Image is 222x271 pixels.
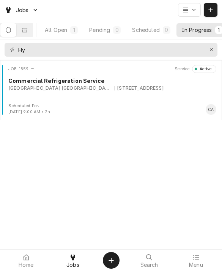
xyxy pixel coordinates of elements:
[164,26,169,34] div: 0
[173,251,219,269] a: Menu
[197,66,212,72] div: Active
[175,66,190,72] div: Object Extra Context Header
[126,251,172,269] a: Search
[132,26,159,34] div: Scheduled
[8,85,216,92] div: Object Subtext
[8,85,112,92] div: Object Subtext Primary
[3,251,49,269] a: Home
[3,77,219,92] div: Card Body
[66,262,79,268] span: Jobs
[115,85,164,92] div: Object Subtext Secondary
[205,44,217,56] button: Erase input
[140,262,158,268] span: Search
[8,109,50,115] div: Object Extra Context Footer Value
[8,103,50,115] div: Card Footer Extra Context
[192,65,216,73] div: Object Status
[103,252,120,269] button: Create Object
[3,103,219,115] div: Card Footer
[8,65,35,73] div: Card Header Primary Content
[182,26,212,34] div: In Progress
[175,65,216,73] div: Card Header Secondary Content
[8,77,216,85] div: Object Title
[2,4,42,16] a: Go to Jobs
[189,262,203,268] span: Menu
[89,26,110,34] div: Pending
[206,104,216,115] div: Card Footer Primary Content
[206,104,216,115] div: CA
[8,66,28,72] div: Object ID
[16,6,29,14] span: Jobs
[72,26,76,34] div: 1
[18,43,203,57] input: Keyword search
[50,251,96,269] a: Jobs
[3,65,219,73] div: Card Header
[8,103,50,109] div: Object Extra Context Footer Label
[206,104,216,115] div: Caleb Anderson's Avatar
[19,262,33,268] span: Home
[45,26,67,34] div: All Open
[217,26,221,34] div: 1
[8,109,50,114] span: [DATE] 9:00 AM • 2h
[115,26,119,34] div: 0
